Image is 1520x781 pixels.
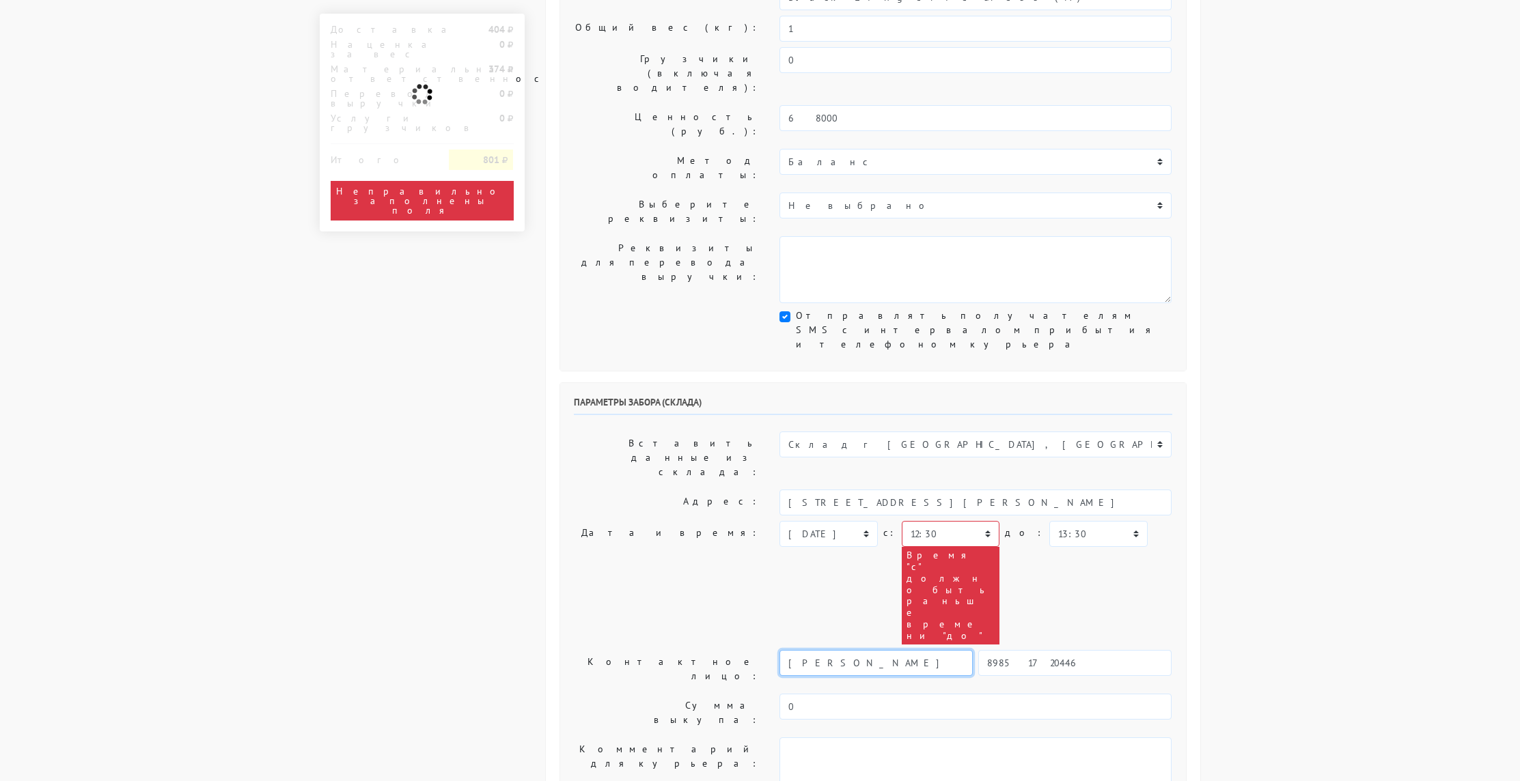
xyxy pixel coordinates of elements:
label: Ценность (руб.): [564,105,770,143]
div: Услуги грузчиков [320,113,439,132]
div: Материальная ответственность [320,64,439,83]
div: Наценка за вес [320,40,439,59]
label: Сумма выкупа: [564,694,770,732]
div: Время "c" должно быть раньше времени "до" [902,547,999,644]
label: Грузчики (включая водителя): [564,47,770,100]
label: Метод оплаты: [564,149,770,187]
label: Вставить данные из склада: [564,431,770,484]
label: Адрес: [564,489,770,515]
label: Выберите реквизиты: [564,193,770,231]
h6: Параметры забора (склада) [574,397,1172,415]
div: Перевод выручки [320,89,439,108]
label: Дата и время: [564,521,770,644]
input: Имя [779,650,973,676]
label: Отправлять получателям SMS с интервалом прибытия и телефоном курьера [796,309,1172,352]
div: Неправильно заполнены поля [331,181,514,221]
input: Телефон [978,650,1172,676]
div: Доставка [320,25,439,34]
label: до: [1005,521,1044,545]
img: ajax-loader.gif [410,82,434,106]
label: Реквизиты для перевода выручки: [564,236,770,303]
label: Контактное лицо: [564,650,770,688]
label: Общий вес (кг): [564,16,770,42]
label: c: [883,521,896,545]
strong: 404 [488,23,505,35]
